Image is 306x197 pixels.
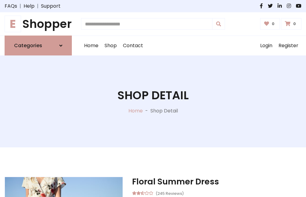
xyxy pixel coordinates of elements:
span: 0 [292,21,297,27]
a: 0 [260,18,280,30]
h1: Shopper [5,17,72,31]
small: (245 Reviews) [156,189,184,197]
p: Shop Detail [150,107,178,115]
a: Register [275,36,301,55]
a: Home [128,107,143,114]
a: EShopper [5,17,72,31]
span: E [5,16,21,32]
a: Contact [120,36,146,55]
a: 0 [281,18,301,30]
span: | [17,2,24,10]
a: Login [257,36,275,55]
a: Categories [5,36,72,55]
a: Shop [101,36,120,55]
span: 0 [270,21,276,27]
span: | [35,2,41,10]
h3: Floral Summer Dress [132,177,301,187]
h1: Shop Detail [117,89,189,102]
a: FAQs [5,2,17,10]
a: Help [24,2,35,10]
p: - [143,107,150,115]
h6: Categories [14,43,42,48]
a: Support [41,2,61,10]
a: Home [81,36,101,55]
